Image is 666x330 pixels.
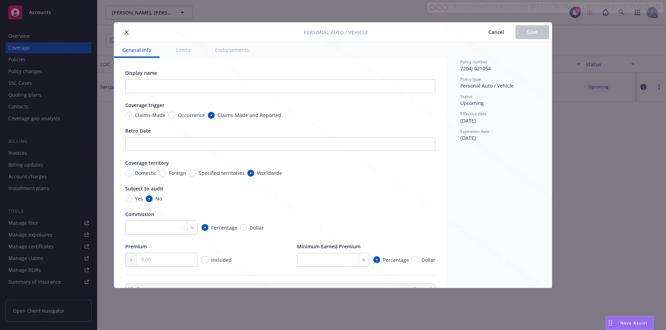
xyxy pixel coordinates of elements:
[460,135,476,141] span: [DATE]
[460,100,484,106] span: Upcoming
[217,112,281,119] span: Claims-Made and Reported
[125,70,157,76] span: Display name
[460,65,491,72] span: 7204J 021054
[460,93,472,99] span: Status
[125,243,147,250] span: Premium
[126,284,249,294] th: Limits
[211,224,237,231] span: Percentage
[202,224,208,231] input: Percentage
[247,170,254,177] input: Worldwide
[207,42,257,58] button: Endorsements
[169,169,186,177] span: Foreign
[460,128,489,134] span: Expiration date
[297,243,360,250] span: Minimum Earned Premium
[421,256,435,264] span: Dollar
[460,59,488,65] span: Policy number
[460,82,514,89] span: Personal Auto / Vehicle
[125,160,169,166] span: Coverage territory
[527,29,538,35] span: Save
[362,256,366,264] span: %
[125,211,154,217] span: Commission
[122,28,131,36] button: close
[125,195,132,202] input: Yes
[460,111,487,117] span: Effective date
[283,284,435,294] th: Amount
[114,42,160,58] button: General info
[620,320,648,326] span: Nova Assist
[159,170,166,177] input: Foreign
[199,169,245,177] span: Specified territories
[178,112,205,119] span: Occurrence
[606,316,654,330] button: Nova Assist
[250,224,264,231] span: Dollar
[135,169,156,177] span: Domestic
[515,25,549,39] button: Save
[189,170,196,177] input: Specified territories
[146,195,153,202] input: No
[606,316,615,330] div: Drag to move
[125,127,151,134] span: Retro Date
[257,169,282,177] span: Worldwide
[168,112,175,119] input: Occurrence
[240,224,247,231] input: Dollar
[125,185,163,192] span: Subject to audit
[383,256,409,264] span: Percentage
[190,224,194,231] span: %
[137,253,197,266] input: 0.00
[125,170,132,177] input: Domestic
[211,257,232,263] span: Included
[373,256,380,263] input: Percentage
[208,112,215,119] input: Claims-Made and Reported
[125,102,164,108] span: Coverage trigger
[460,76,481,82] span: Policy type
[477,25,515,39] button: Cancel
[155,195,162,202] span: No
[460,117,476,124] span: [DATE]
[488,29,504,35] span: Cancel
[412,256,419,263] input: Dollar
[135,195,143,202] span: Yes
[304,29,368,36] span: Personal Auto / Vehicle
[125,112,132,119] input: Claims-Made
[168,42,198,58] button: Limits
[135,112,165,119] span: Claims-Made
